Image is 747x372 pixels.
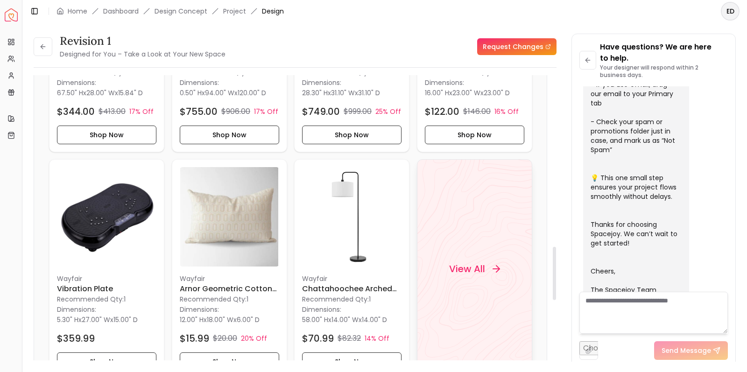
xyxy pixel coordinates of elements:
[425,125,524,144] button: Shop Now
[113,315,138,324] span: 15.00" D
[302,315,387,324] p: x x
[180,105,218,118] h4: $755.00
[302,315,328,324] span: 58.00" H
[180,352,279,371] button: Shop Now
[86,88,115,97] span: 28.00" W
[57,295,156,304] p: Recommended Qty: 1
[213,333,237,344] p: $20.00
[302,274,402,283] p: Wayfair
[302,332,334,345] h4: $70.99
[344,105,372,117] p: $999.00
[358,88,380,97] span: 31.10" D
[302,105,340,118] h4: $749.00
[118,88,143,97] span: 15.84" D
[57,352,156,371] button: Shop Now
[425,105,459,118] h4: $122.00
[155,7,207,16] li: Design Concept
[82,315,110,324] span: 27.00" W
[254,106,278,116] p: 17% Off
[57,274,156,283] p: Wayfair
[57,88,83,97] span: 67.50" H
[56,7,284,16] nav: breadcrumb
[425,77,464,88] p: Dimensions:
[180,167,279,267] img: Arnor Geometric Cotton Pillow Cover image
[207,315,233,324] span: 18.00" W
[452,88,480,97] span: 23.00" W
[57,332,95,345] h4: $359.99
[180,283,279,295] h6: Arnor Geometric Cotton Pillow Cover
[57,315,138,324] p: x x
[180,315,260,324] p: x x
[57,105,95,118] h4: $344.00
[57,315,78,324] span: 5.30" H
[463,105,491,117] p: $146.00
[721,2,740,21] button: ED
[180,315,204,324] span: 12.00" H
[365,334,389,343] p: 14% Off
[221,105,250,117] p: $906.00
[57,304,96,315] p: Dimensions:
[180,88,202,97] span: 0.50" H
[57,167,156,267] img: Vibration Plate image
[57,77,96,88] p: Dimensions:
[600,42,728,64] p: Have questions? We are here to help.
[484,88,510,97] span: 23.00" D
[241,334,267,343] p: 20% Off
[302,67,402,77] p: Recommended Qty: 1
[425,88,449,97] span: 16.00" H
[180,304,219,315] p: Dimensions:
[68,7,87,16] a: Home
[302,283,402,295] h6: Chattahoochee Arched Floor Lamp
[302,77,341,88] p: Dimensions:
[103,7,139,16] a: Dashboard
[57,67,156,77] p: Recommended Qty: 1
[302,304,341,315] p: Dimensions:
[302,88,328,97] span: 28.30" H
[180,77,219,88] p: Dimensions:
[449,262,485,275] h4: View All
[180,332,209,345] h4: $15.99
[302,295,402,304] p: Recommended Qty: 1
[331,315,359,324] span: 14.00" W
[477,38,557,55] a: Request Changes
[180,295,279,304] p: Recommended Qty: 1
[600,64,728,79] p: Your designer will respond within 2 business days.
[425,67,524,77] p: Recommended Qty: 1
[180,274,279,283] p: Wayfair
[60,49,226,59] small: Designed for You – Take a Look at Your New Space
[494,106,519,116] p: 16% Off
[57,88,143,97] p: x x
[338,333,361,344] p: $82.32
[331,88,355,97] span: 31.10" W
[425,88,510,97] p: x x
[262,7,284,16] span: Design
[302,88,380,97] p: x x
[302,167,402,267] img: Chattahoochee Arched Floor Lamp image
[180,125,279,144] button: Shop Now
[205,88,234,97] span: 94.00" W
[722,3,739,20] span: ED
[180,67,279,77] p: Recommended Qty: 1
[60,34,226,49] h3: Revision 1
[5,8,18,21] img: Spacejoy Logo
[57,283,156,295] h6: Vibration Plate
[223,7,246,16] a: Project
[5,8,18,21] a: Spacejoy
[129,106,154,116] p: 17% Off
[302,125,402,144] button: Shop Now
[362,315,387,324] span: 14.00" D
[180,88,266,97] p: x x
[375,106,401,116] p: 25% Off
[238,88,266,97] span: 120.00" D
[302,352,402,371] button: Shop Now
[99,105,126,117] p: $413.00
[57,125,156,144] button: Shop Now
[237,315,260,324] span: 6.00" D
